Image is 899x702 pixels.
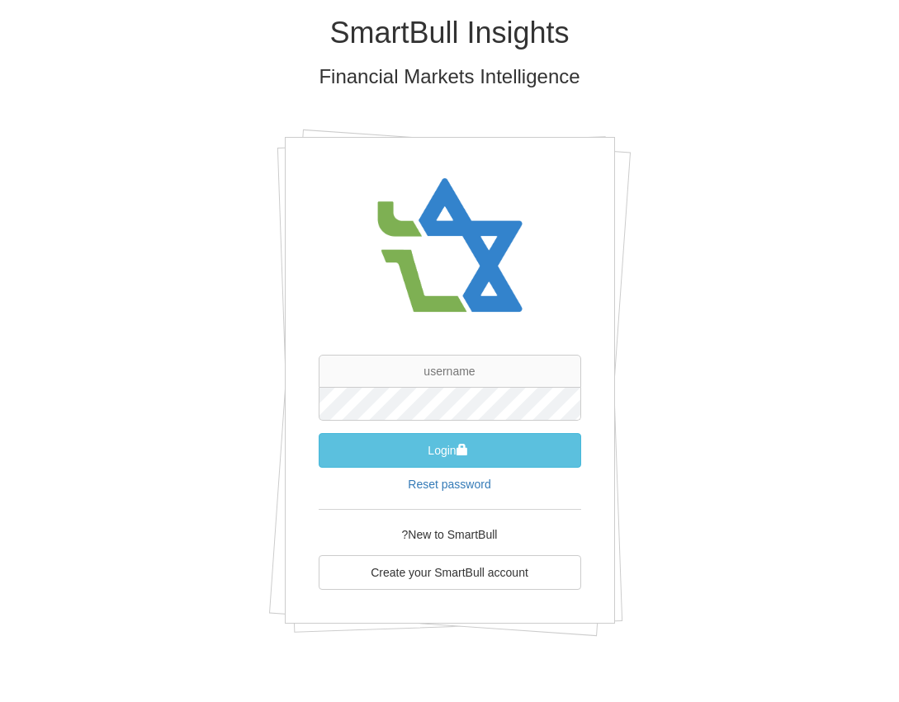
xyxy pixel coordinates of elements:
[367,163,532,330] img: avatar
[402,528,498,541] span: New to SmartBull?
[50,66,850,87] h3: Financial Markets Intelligence
[50,16,850,49] h1: SmartBull Insights
[408,478,490,491] a: Reset password
[319,555,581,590] a: Create your SmartBull account
[319,355,581,388] input: username
[319,433,581,468] button: Login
